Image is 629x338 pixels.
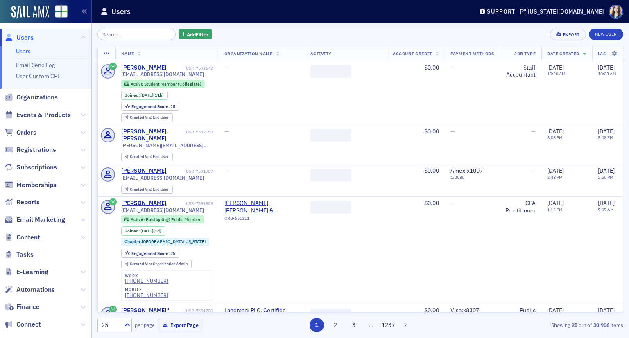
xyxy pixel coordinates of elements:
[121,64,167,72] a: [PERSON_NAME]
[121,175,204,181] span: [EMAIL_ADDRESS][DOMAIN_NAME]
[131,81,144,87] span: Active
[5,302,40,311] a: Finance
[121,142,213,149] span: [PERSON_NAME][EMAIL_ADDRESS][PERSON_NAME][DOMAIN_NAME]
[5,33,34,42] a: Users
[547,51,579,56] span: Date Created
[97,29,176,40] input: Search…
[547,174,563,180] time: 2:48 PM
[16,285,55,294] span: Automations
[224,167,229,174] span: —
[121,113,173,122] div: Created Via: End User
[598,207,614,212] time: 9:07 AM
[16,72,61,80] a: User Custom CPE
[505,200,536,214] div: CPA Practitioner
[487,8,515,15] div: Support
[598,167,615,174] span: [DATE]
[310,51,332,56] span: Activity
[5,128,36,137] a: Orders
[450,128,455,135] span: —
[121,200,167,207] div: [PERSON_NAME]
[547,64,564,71] span: [DATE]
[130,115,169,120] div: End User
[16,33,34,42] span: Users
[140,92,164,98] div: (11h)
[393,51,432,56] span: Account Credit
[168,169,213,174] div: USR-7591987
[124,81,201,86] a: Active Student Member (Collegiate)
[131,104,175,109] div: 25
[16,180,57,189] span: Memberships
[121,238,210,246] div: Chapter:
[16,320,41,329] span: Connect
[224,200,299,214] a: [PERSON_NAME], [PERSON_NAME] & [PERSON_NAME], LLC ([GEOGRAPHIC_DATA], [GEOGRAPHIC_DATA])
[547,167,564,174] span: [DATE]
[598,306,615,314] span: [DATE]
[16,61,55,69] a: Email Send Log
[5,215,65,224] a: Email Marketing
[5,93,58,102] a: Organizations
[125,278,168,284] a: [PHONE_NUMBER]
[520,9,607,14] button: [US_STATE][DOMAIN_NAME]
[5,198,40,207] a: Reports
[121,226,165,235] div: Joined: 2025-08-14 00:00:00
[16,215,65,224] span: Email Marketing
[140,92,153,98] span: [DATE]
[310,318,324,332] button: 1
[310,309,351,321] span: ‌
[16,47,31,55] a: Users
[49,5,68,19] a: View Homepage
[168,65,213,71] div: USR-7592642
[5,110,71,119] a: Events & Products
[450,51,494,56] span: Payment Methods
[16,250,34,259] span: Tasks
[16,145,56,154] span: Registrations
[121,80,205,88] div: Active: Active: Student Member (Collegiate)
[171,216,201,222] span: Public Member
[547,306,564,314] span: [DATE]
[102,321,120,329] div: 25
[144,81,201,87] span: Student Member (Collegiate)
[547,207,563,212] time: 1:13 PM
[16,163,57,172] span: Subscriptions
[121,260,192,268] div: Created Via: Organization Admin
[187,31,208,38] span: Add Filter
[124,239,206,244] a: Chapter:[GEOGRAPHIC_DATA][US_STATE]
[450,64,455,71] span: —
[224,51,273,56] span: Organization Name
[547,199,564,207] span: [DATE]
[131,251,175,256] div: 25
[5,320,41,329] a: Connect
[186,308,213,313] div: USR-7591720
[547,135,563,140] time: 8:08 PM
[125,287,168,292] div: mobile
[124,217,200,222] a: Active (Paid by Org) Public Member
[505,307,536,321] div: Public Accountant
[531,128,536,135] span: —
[140,228,161,234] div: (1d)
[121,128,185,142] a: [PERSON_NAME].[PERSON_NAME]
[11,6,49,19] img: SailAMX
[186,129,213,135] div: USR-7592158
[131,216,171,222] span: Active (Paid by Org)
[424,64,439,71] span: $0.00
[125,273,168,278] div: work
[5,285,55,294] a: Automations
[121,215,204,223] div: Active (Paid by Org): Active (Paid by Org): Public Member
[121,51,134,56] span: Name
[16,233,40,242] span: Content
[121,167,167,175] div: [PERSON_NAME]
[16,128,36,137] span: Orders
[224,216,299,224] div: ORG-651311
[125,92,140,98] span: Joined :
[121,307,185,329] a: [PERSON_NAME] "[PERSON_NAME]" [PERSON_NAME]
[450,175,494,180] span: 1 / 2030
[505,64,536,79] div: Staff Accountant
[130,262,188,266] div: Organization Admin
[125,228,140,234] span: Joined :
[454,321,623,329] div: Showing out of items
[570,321,579,329] strong: 25
[598,71,616,77] time: 10:23 AM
